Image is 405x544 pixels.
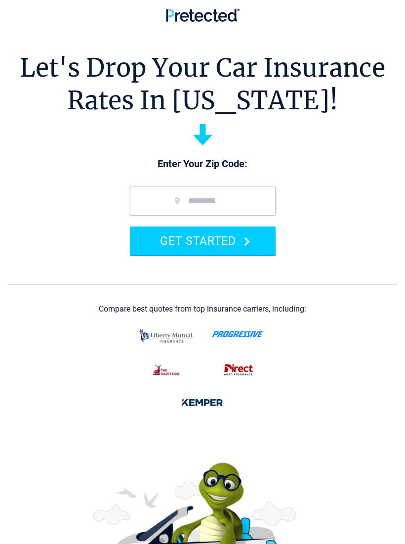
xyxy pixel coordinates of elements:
div: Compare best quotes from top insurance carriers, including: [99,305,306,314]
img: direct [219,360,258,380]
input: zip code [130,186,276,216]
img: Pretected Logo [166,8,240,22]
img: thehartford [147,360,186,380]
img: progressive [212,331,265,338]
img: kemper [176,392,229,413]
p: Enter Your Zip Code: [120,157,285,171]
button: GET STARTED [130,227,276,255]
img: liberty [137,324,197,348]
h1: Let's Drop Your Car Insurance Rates In [US_STATE]! [20,52,385,117]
